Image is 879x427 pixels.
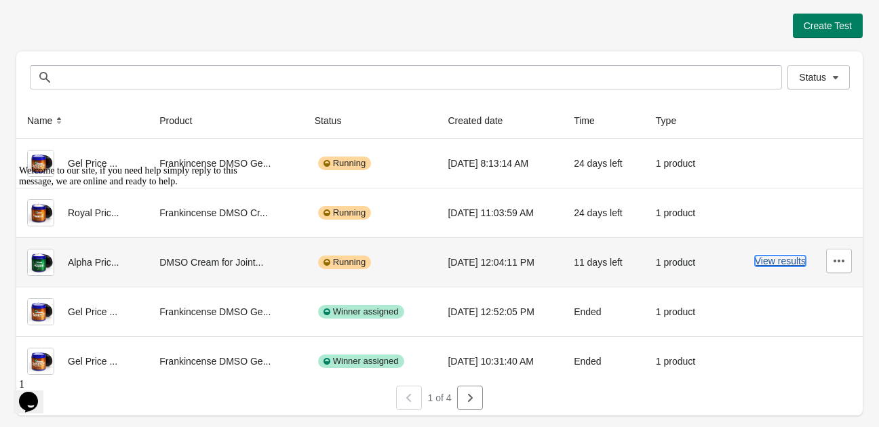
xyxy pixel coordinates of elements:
button: Name [22,108,71,133]
div: [DATE] 12:52:05 PM [448,298,552,325]
span: Welcome to our site, if you need help simply reply to this message, we are online and ready to help. [5,5,224,26]
div: Welcome to our site, if you need help simply reply to this message, we are online and ready to help. [5,5,250,27]
div: Ended [574,348,634,375]
span: Status [799,72,826,83]
div: Winner assigned [318,305,404,319]
button: Product [154,108,211,133]
div: [DATE] 8:13:14 AM [448,150,552,177]
button: Create Test [793,14,863,38]
iframe: chat widget [14,373,57,413]
div: 1 product [656,298,705,325]
button: View results [755,256,806,266]
div: [DATE] 11:03:59 AM [448,199,552,226]
span: 1 of 4 [427,392,451,403]
div: Ended [574,298,634,325]
button: Status [309,108,361,133]
div: Running [318,206,371,220]
div: 1 product [656,150,705,177]
div: 1 product [656,249,705,276]
button: Type [650,108,695,133]
div: Frankincense DMSO Ge... [159,150,293,177]
div: Gel Price ... [27,150,138,177]
span: Create Test [804,20,852,31]
div: Running [318,256,371,269]
button: Time [568,108,614,133]
button: Created date [442,108,522,133]
div: 24 days left [574,150,634,177]
div: 11 days left [574,249,634,276]
div: Running [318,157,371,170]
div: 1 product [656,348,705,375]
div: 1 product [656,199,705,226]
button: Status [787,65,850,89]
div: [DATE] 12:04:11 PM [448,249,552,276]
div: 24 days left [574,199,634,226]
div: Winner assigned [318,354,404,368]
div: [DATE] 10:31:40 AM [448,348,552,375]
iframe: chat widget [14,160,258,366]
